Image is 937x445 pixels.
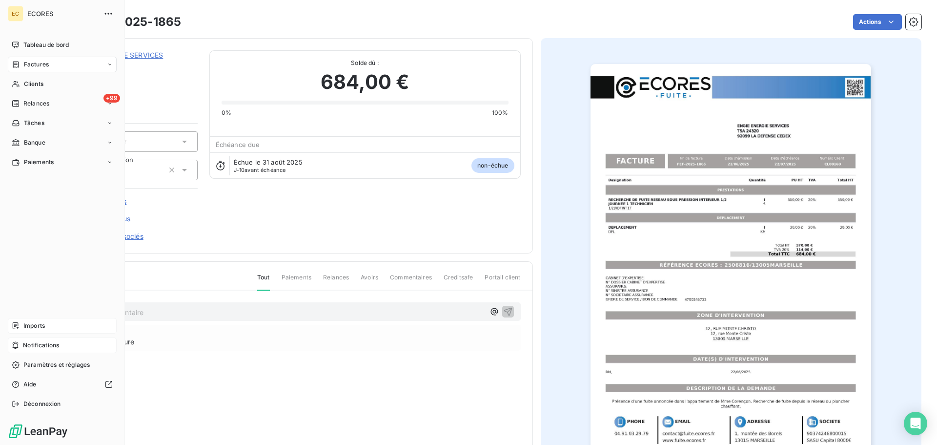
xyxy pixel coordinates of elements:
[444,273,473,290] span: Creditsafe
[24,60,49,69] span: Factures
[234,167,286,173] span: avant échéance
[321,67,409,97] span: 684,00 €
[24,158,54,167] span: Paiements
[23,341,59,350] span: Notifications
[216,141,260,148] span: Échéance due
[23,41,69,49] span: Tableau de bord
[23,400,61,408] span: Déconnexion
[390,273,432,290] span: Commentaires
[222,59,509,67] span: Solde dû :
[8,6,23,21] div: EC
[8,135,117,150] a: Banque
[24,138,45,147] span: Banque
[23,380,37,389] span: Aide
[23,99,49,108] span: Relances
[23,360,90,369] span: Paramètres et réglages
[904,412,927,435] div: Open Intercom Messenger
[8,318,117,334] a: Imports
[91,13,181,31] h3: FEF-2025-1865
[24,119,44,127] span: Tâches
[8,57,117,72] a: Factures
[27,10,98,18] span: ECORES
[23,321,45,330] span: Imports
[361,273,378,290] span: Avoirs
[234,167,245,173] span: J-10
[853,14,902,30] button: Actions
[282,273,311,290] span: Paiements
[323,273,349,290] span: Relances
[8,377,117,392] a: Aide
[257,273,270,291] span: Tout
[222,108,231,117] span: 0%
[24,80,43,88] span: Clients
[234,158,303,166] span: Échue le 31 août 2025
[485,273,520,290] span: Portail client
[103,94,120,103] span: +99
[8,424,68,439] img: Logo LeanPay
[8,115,117,131] a: Tâches
[8,76,117,92] a: Clients
[8,96,117,111] a: +99Relances
[8,154,117,170] a: Paiements
[492,108,509,117] span: 100%
[471,158,514,173] span: non-échue
[8,357,117,373] a: Paramètres et réglages
[8,37,117,53] a: Tableau de bord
